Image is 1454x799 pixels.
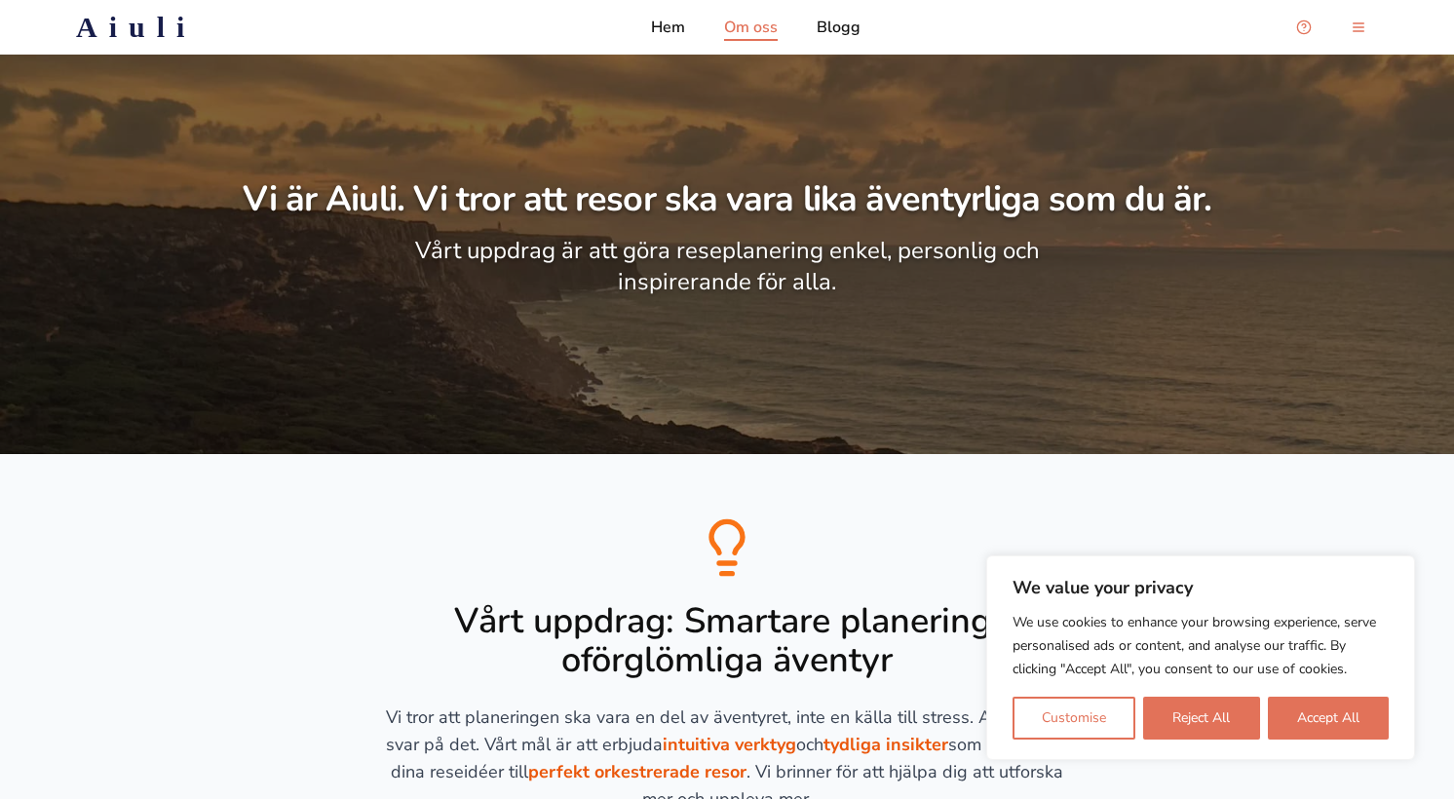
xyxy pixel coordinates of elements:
[1013,611,1389,681] p: We use cookies to enhance your browsing experience, serve personalised ads or content, and analys...
[76,10,196,45] h2: Aiuli
[823,733,948,756] strong: tydliga insikter
[1268,697,1389,740] button: Accept All
[1013,576,1389,599] p: We value your privacy
[1284,8,1323,47] button: Open support chat
[663,733,796,756] strong: intuitiva verktyg
[1013,697,1135,740] button: Customise
[353,235,1101,297] p: Vårt uppdrag är att göra reseplanering enkel, personlig och inspirerande för alla.
[528,760,746,783] strong: perfekt orkestrerade resor
[45,10,227,45] a: Aiuli
[60,180,1394,219] h1: Vi är Aiuli. Vi tror att resor ska vara lika äventyrliga som du är.
[724,16,778,39] a: Om oss
[384,602,1070,680] h2: Vårt uppdrag: Smartare planering, oförglömliga äventyr
[817,16,861,39] a: Blogg
[1143,697,1259,740] button: Reject All
[986,555,1415,760] div: We value your privacy
[1339,8,1378,47] button: menu-button
[651,16,685,39] a: Hem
